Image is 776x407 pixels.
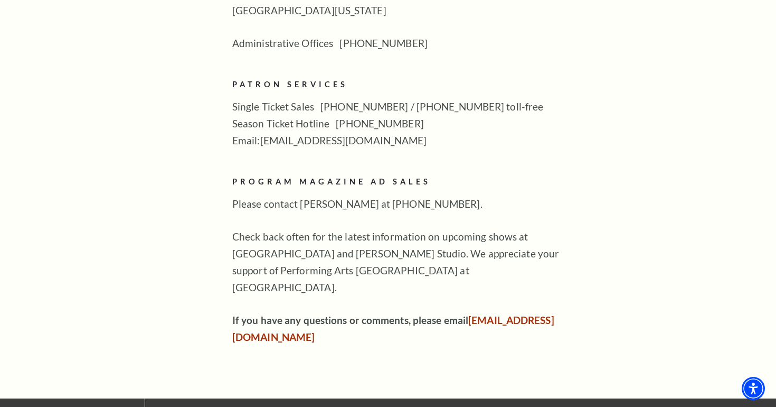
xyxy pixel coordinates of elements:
p: Single Ticket Sales [PHONE_NUMBER] / [PHONE_NUMBER] toll-free Season Ticket Hotline [PHONE_NUMBER... [232,98,575,149]
h2: Patron Services [232,78,575,91]
div: Accessibility Menu [742,377,765,400]
h2: PROGRAM MAGAZINE AD SALES [232,175,575,189]
p: Check back often for the latest information on upcoming shows at [GEOGRAPHIC_DATA] and [PERSON_NA... [232,228,575,296]
p: Please contact [PERSON_NAME] at [PHONE_NUMBER]. [232,196,575,212]
strong: If you have any questions or comments, please email [232,314,554,343]
p: Administrative Offices [PHONE_NUMBER] [232,35,575,52]
a: [EMAIL_ADDRESS][DOMAIN_NAME] [232,314,554,343]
